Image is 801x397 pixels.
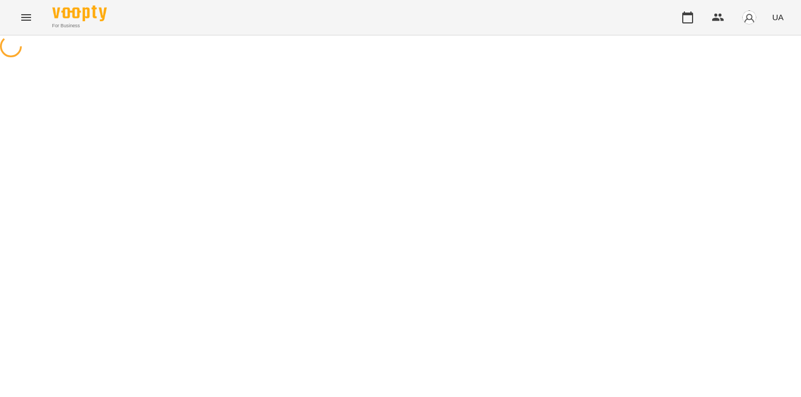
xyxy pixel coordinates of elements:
[742,10,757,25] img: avatar_s.png
[772,11,784,23] span: UA
[13,4,39,31] button: Menu
[768,7,788,27] button: UA
[52,22,107,29] span: For Business
[52,5,107,21] img: Voopty Logo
